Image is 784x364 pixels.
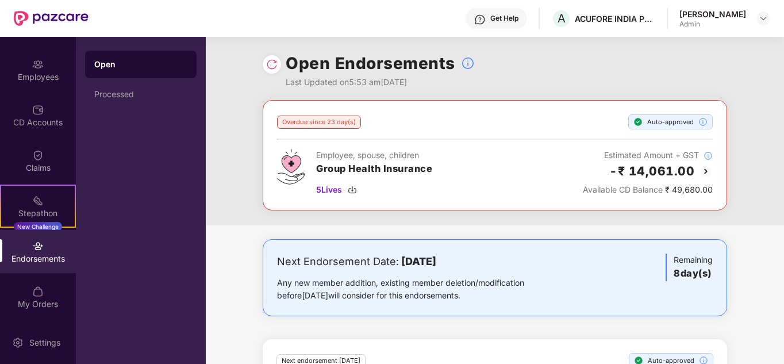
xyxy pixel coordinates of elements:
div: Last Updated on 5:53 am[DATE] [286,76,475,89]
div: Get Help [490,14,518,23]
div: Stepathon [1,208,75,219]
div: Next Endorsement Date: [277,254,560,270]
img: svg+xml;base64,PHN2ZyB4bWxucz0iaHR0cDovL3d3dy53My5vcmcvMjAwMC9zdmciIHdpZHRoPSIyMSIgaGVpZ2h0PSIyMC... [32,195,44,206]
div: Processed [94,90,187,99]
div: New Challenge [14,222,62,231]
img: svg+xml;base64,PHN2ZyBpZD0iSGVscC0zMngzMiIgeG1sbnM9Imh0dHA6Ly93d3cudzMub3JnLzIwMDAvc3ZnIiB3aWR0aD... [474,14,486,25]
h1: Open Endorsements [286,51,455,76]
img: svg+xml;base64,PHN2ZyBpZD0iSW5mb18tXzMyeDMyIiBkYXRhLW5hbWU9IkluZm8gLSAzMngzMiIgeG1sbnM9Imh0dHA6Ly... [704,151,713,160]
div: Any new member addition, existing member deletion/modification before [DATE] will consider for th... [277,277,560,302]
div: Auto-approved [628,114,713,129]
img: svg+xml;base64,PHN2ZyBpZD0iSW5mb18tXzMyeDMyIiBkYXRhLW5hbWU9IkluZm8gLSAzMngzMiIgeG1sbnM9Imh0dHA6Ly... [461,56,475,70]
h3: 8 day(s) [674,266,713,281]
div: Admin [679,20,746,29]
div: Remaining [666,254,713,281]
img: New Pazcare Logo [14,11,89,26]
div: [PERSON_NAME] [679,9,746,20]
img: svg+xml;base64,PHN2ZyBpZD0iRW5kb3JzZW1lbnRzIiB4bWxucz0iaHR0cDovL3d3dy53My5vcmcvMjAwMC9zdmciIHdpZH... [32,240,44,252]
b: [DATE] [401,255,436,267]
span: Available CD Balance [583,185,663,194]
img: svg+xml;base64,PHN2ZyBpZD0iQmFjay0yMHgyMCIgeG1sbnM9Imh0dHA6Ly93d3cudzMub3JnLzIwMDAvc3ZnIiB3aWR0aD... [699,164,713,178]
img: svg+xml;base64,PHN2ZyBpZD0iSW5mb18tXzMyeDMyIiBkYXRhLW5hbWU9IkluZm8gLSAzMngzMiIgeG1sbnM9Imh0dHA6Ly... [698,117,708,127]
div: Overdue since 23 day(s) [277,116,361,129]
img: svg+xml;base64,PHN2ZyBpZD0iU2V0dGluZy0yMHgyMCIgeG1sbnM9Imh0dHA6Ly93d3cudzMub3JnLzIwMDAvc3ZnIiB3aW... [12,337,24,348]
img: svg+xml;base64,PHN2ZyB4bWxucz0iaHR0cDovL3d3dy53My5vcmcvMjAwMC9zdmciIHdpZHRoPSI0Ny43MTQiIGhlaWdodD... [277,149,305,185]
div: Estimated Amount + GST [583,149,713,162]
img: svg+xml;base64,PHN2ZyBpZD0iRW1wbG95ZWVzIiB4bWxucz0iaHR0cDovL3d3dy53My5vcmcvMjAwMC9zdmciIHdpZHRoPS... [32,59,44,70]
div: Employee, spouse, children [316,149,432,162]
div: Open [94,59,187,70]
span: A [558,12,566,25]
h2: -₹ 14,061.00 [609,162,694,181]
div: ACUFORE INDIA PRIVATE LIMITED [575,13,655,24]
img: svg+xml;base64,PHN2ZyBpZD0iQ0RfQWNjb3VudHMiIGRhdGEtbmFtZT0iQ0QgQWNjb3VudHMiIHhtbG5zPSJodHRwOi8vd3... [32,104,44,116]
span: 5 Lives [316,183,342,196]
img: svg+xml;base64,PHN2ZyBpZD0iU3RlcC1Eb25lLTE2eDE2IiB4bWxucz0iaHR0cDovL3d3dy53My5vcmcvMjAwMC9zdmciIH... [633,117,643,127]
img: svg+xml;base64,PHN2ZyBpZD0iRHJvcGRvd24tMzJ4MzIiIHhtbG5zPSJodHRwOi8vd3d3LnczLm9yZy8yMDAwL3N2ZyIgd2... [759,14,768,23]
img: svg+xml;base64,PHN2ZyBpZD0iQ2xhaW0iIHhtbG5zPSJodHRwOi8vd3d3LnczLm9yZy8yMDAwL3N2ZyIgd2lkdGg9IjIwIi... [32,150,44,161]
div: Settings [26,337,64,348]
img: svg+xml;base64,PHN2ZyBpZD0iTXlfT3JkZXJzIiBkYXRhLW5hbWU9Ik15IE9yZGVycyIgeG1sbnM9Imh0dHA6Ly93d3cudz... [32,286,44,297]
div: ₹ 49,680.00 [583,183,713,196]
img: svg+xml;base64,PHN2ZyBpZD0iUmVsb2FkLTMyeDMyIiB4bWxucz0iaHR0cDovL3d3dy53My5vcmcvMjAwMC9zdmciIHdpZH... [266,59,278,70]
h3: Group Health Insurance [316,162,432,177]
img: svg+xml;base64,PHN2ZyBpZD0iRG93bmxvYWQtMzJ4MzIiIHhtbG5zPSJodHRwOi8vd3d3LnczLm9yZy8yMDAwL3N2ZyIgd2... [348,185,357,194]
